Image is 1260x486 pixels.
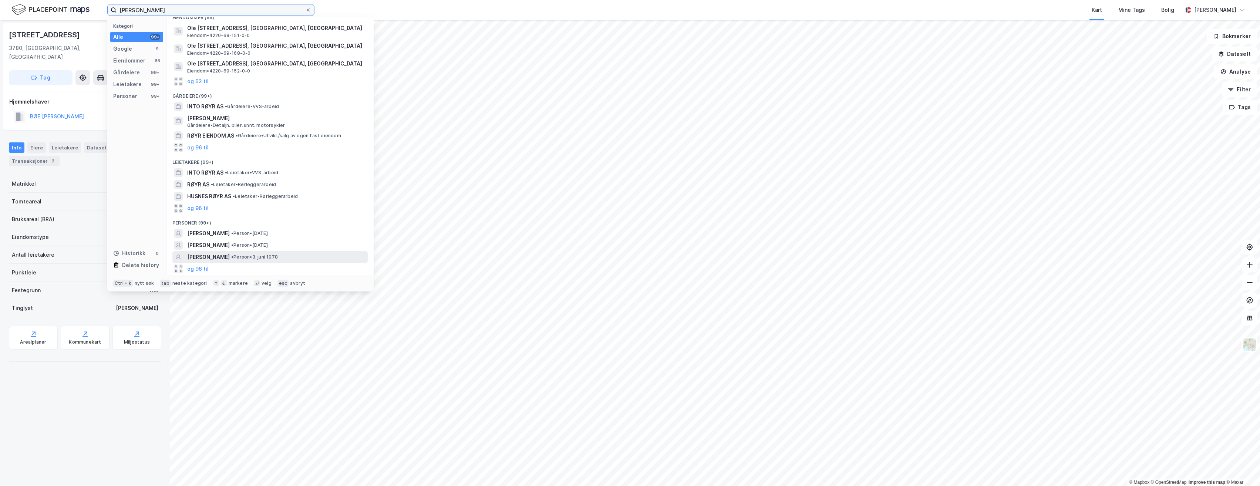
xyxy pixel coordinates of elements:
span: Gårdeiere • VVS-arbeid [225,104,279,109]
div: Transaksjoner [9,156,60,166]
iframe: Chat Widget [1223,450,1260,486]
div: 2 [49,157,57,165]
button: og 62 til [187,77,209,86]
span: • [233,193,235,199]
span: Person • 3. juni 1978 [231,254,278,260]
span: • [211,182,213,187]
div: 99+ [150,34,160,40]
div: Gårdeiere [113,68,140,77]
span: INTO RØYR AS [187,102,223,111]
button: Analyse [1214,64,1257,79]
div: tab [160,280,171,287]
div: Kategori [113,23,163,29]
span: [PERSON_NAME] [187,241,230,250]
div: Kontrollprogram for chat [1223,450,1260,486]
span: • [231,242,233,248]
div: 65 [154,58,160,64]
div: Tomteareal [12,197,41,206]
div: Google [113,44,132,53]
div: 99+ [150,81,160,87]
div: Matrikkel [12,179,36,188]
div: Festegrunn [12,286,41,295]
a: Mapbox [1129,480,1149,485]
span: Person • [DATE] [231,242,268,248]
div: Delete history [122,261,159,270]
span: • [231,230,233,236]
div: Hjemmelshaver [9,97,161,106]
div: velg [262,280,272,286]
div: Gårdeiere (99+) [166,87,374,101]
span: [PERSON_NAME] [187,114,365,123]
div: [PERSON_NAME] [116,304,158,313]
span: INTO RØYR AS [187,168,223,177]
div: [PERSON_NAME] [1194,6,1236,14]
button: Tag [9,70,73,85]
div: Mine Tags [1118,6,1145,14]
div: neste kategori [172,280,207,286]
span: • [225,104,227,109]
div: Eiere [27,142,46,153]
button: og 96 til [187,264,209,273]
div: Datasett [84,142,112,153]
div: Eiendommer [113,56,145,65]
div: Historikk [113,249,145,258]
div: Kart [1092,6,1102,14]
span: Ole [STREET_ADDRESS], [GEOGRAPHIC_DATA], [GEOGRAPHIC_DATA] [187,59,365,68]
div: Leietakere [49,142,81,153]
div: Antall leietakere [12,250,54,259]
span: • [225,170,227,175]
div: 9 [154,46,160,52]
span: Eiendom • 4220-69-152-0-0 [187,68,250,74]
div: 3780, [GEOGRAPHIC_DATA], [GEOGRAPHIC_DATA] [9,44,110,61]
button: Datasett [1212,47,1257,61]
div: nytt søk [135,280,154,286]
img: logo.f888ab2527a4732fd821a326f86c7f29.svg [12,3,90,16]
div: Arealplaner [20,339,46,345]
div: markere [229,280,248,286]
div: Leietakere (99+) [166,153,374,167]
div: Tinglyst [12,304,33,313]
span: Leietaker • Rørleggerarbeid [233,193,298,199]
div: esc [277,280,289,287]
div: Alle [113,33,123,41]
div: Bolig [1161,6,1174,14]
span: HUSNES RØYR AS [187,192,231,201]
div: Personer [113,92,137,101]
div: Leietakere [113,80,142,89]
span: RØYR AS [187,180,209,189]
span: Ole [STREET_ADDRESS], [GEOGRAPHIC_DATA], [GEOGRAPHIC_DATA] [187,24,365,33]
a: Improve this map [1189,480,1225,485]
span: Gårdeiere • Detaljh. biler, unnt. motorsykler [187,122,285,128]
div: [STREET_ADDRESS] [9,29,81,41]
span: • [231,254,233,260]
div: Eiendomstype [12,233,49,242]
div: 99+ [150,70,160,75]
button: og 96 til [187,143,209,152]
div: Info [9,142,24,153]
button: Bokmerker [1207,29,1257,44]
div: Bruksareal (BRA) [12,215,54,224]
span: [PERSON_NAME] [187,253,230,261]
div: Miljøstatus [124,339,150,345]
div: 0 [154,250,160,256]
span: Ole [STREET_ADDRESS], [GEOGRAPHIC_DATA], [GEOGRAPHIC_DATA] [187,41,365,50]
div: Personer (99+) [166,214,374,227]
span: Person • [DATE] [231,230,268,236]
input: Søk på adresse, matrikkel, gårdeiere, leietakere eller personer [117,4,305,16]
div: avbryt [290,280,305,286]
button: Tags [1223,100,1257,115]
img: Z [1243,338,1257,352]
span: RØYR EIENDOM AS [187,131,234,140]
div: 99+ [150,93,160,99]
span: • [236,133,238,138]
span: Leietaker • Rørleggerarbeid [211,182,276,188]
a: OpenStreetMap [1151,480,1187,485]
span: Eiendom • 4220-69-151-0-0 [187,33,250,38]
span: Leietaker • VVS-arbeid [225,170,278,176]
button: og 96 til [187,204,209,213]
div: Ctrl + k [113,280,133,287]
div: Punktleie [12,268,36,277]
span: Gårdeiere • Utvikl./salg av egen fast eiendom [236,133,341,139]
div: Kommunekart [69,339,101,345]
span: Eiendom • 4220-69-168-0-0 [187,50,251,56]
